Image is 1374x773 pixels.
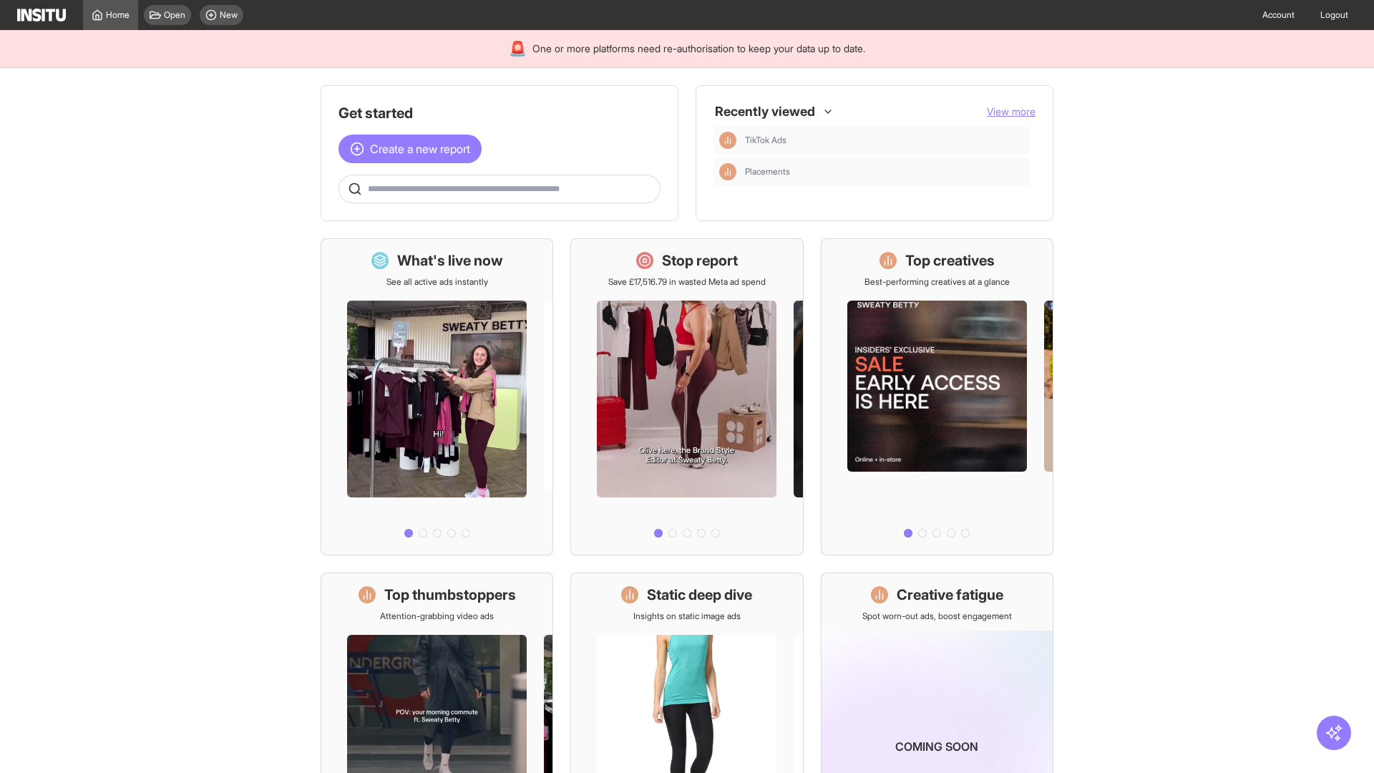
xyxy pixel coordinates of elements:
a: What's live nowSee all active ads instantly [321,238,553,555]
p: Insights on static image ads [633,611,741,622]
img: Logo [17,9,66,21]
button: View more [987,104,1036,119]
span: View more [987,105,1036,117]
h1: Top creatives [905,251,995,271]
div: 🚨 [509,39,527,59]
a: Top creativesBest-performing creatives at a glance [821,238,1053,555]
a: Stop reportSave £17,516.79 in wasted Meta ad spend [570,238,803,555]
div: Insights [719,163,736,180]
p: See all active ads instantly [386,276,488,288]
span: New [220,9,238,21]
span: One or more platforms need re-authorisation to keep your data up to date. [532,42,865,56]
span: TikTok Ads [745,135,1024,146]
span: Placements [745,166,1024,178]
h1: Top thumbstoppers [384,585,516,605]
span: Open [164,9,185,21]
span: Create a new report [370,140,470,157]
span: Placements [745,166,790,178]
span: TikTok Ads [745,135,786,146]
h1: What's live now [397,251,503,271]
div: Insights [719,132,736,149]
span: Home [106,9,130,21]
p: Save £17,516.79 in wasted Meta ad spend [608,276,766,288]
h1: Get started [338,103,661,123]
p: Best-performing creatives at a glance [864,276,1010,288]
h1: Stop report [662,251,738,271]
h1: Static deep dive [647,585,752,605]
button: Create a new report [338,135,482,163]
p: Attention-grabbing video ads [380,611,494,622]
